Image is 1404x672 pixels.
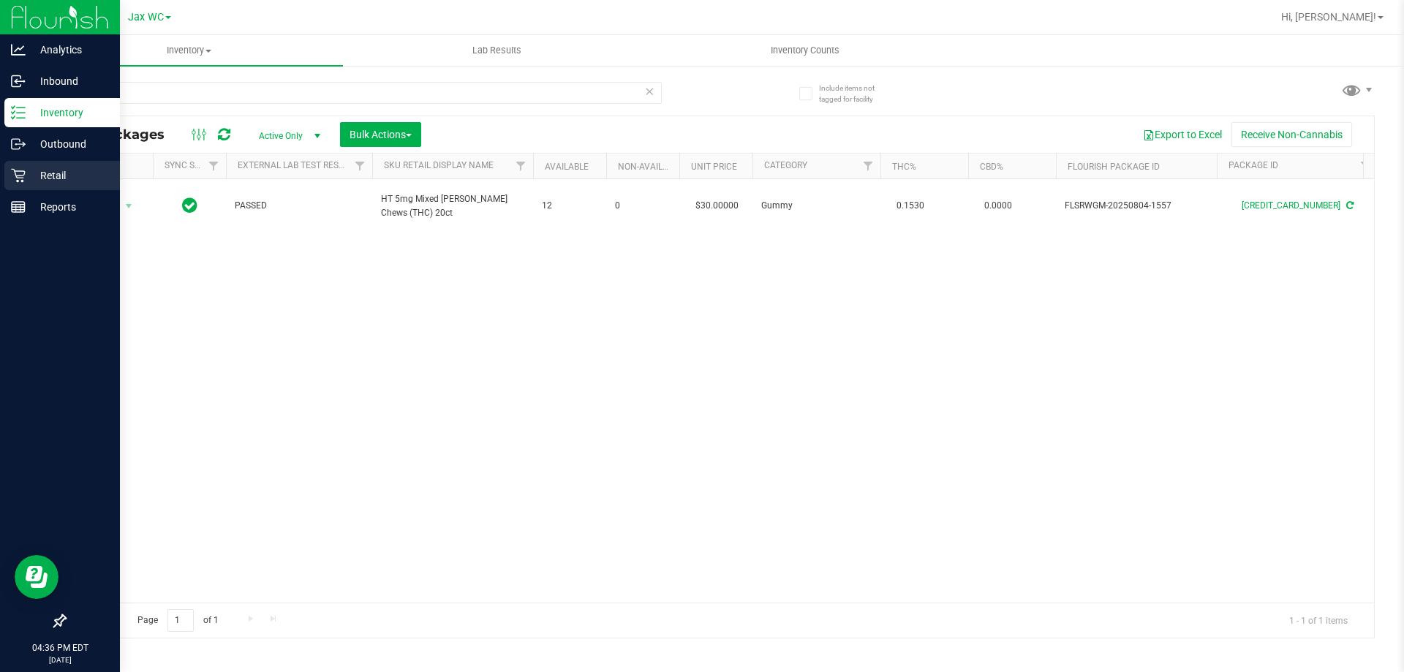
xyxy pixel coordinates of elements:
button: Receive Non-Cannabis [1231,122,1352,147]
input: 1 [167,609,194,632]
a: Sync Status [165,160,221,170]
inline-svg: Reports [11,200,26,214]
p: Inventory [26,104,113,121]
a: Unit Price [691,162,737,172]
span: Hi, [PERSON_NAME]! [1281,11,1376,23]
p: Reports [26,198,113,216]
span: Include items not tagged for facility [819,83,892,105]
inline-svg: Analytics [11,42,26,57]
a: Inventory [35,35,343,66]
button: Bulk Actions [340,122,421,147]
iframe: Resource center [15,555,58,599]
span: 0 [615,199,671,213]
span: FLSRWGM-20250804-1557 [1065,199,1208,213]
button: Export to Excel [1133,122,1231,147]
span: All Packages [76,127,179,143]
a: Package ID [1228,160,1278,170]
a: Non-Available [618,162,683,172]
a: CBD% [980,162,1003,172]
a: [CREDIT_CARD_NUMBER] [1242,200,1340,211]
a: Filter [856,154,880,178]
span: Inventory Counts [751,44,859,57]
p: Retail [26,167,113,184]
a: Filter [1354,154,1378,178]
span: In Sync [182,195,197,216]
span: Gummy [761,199,872,213]
a: Sku Retail Display Name [384,160,494,170]
a: Filter [509,154,533,178]
inline-svg: Inventory [11,105,26,120]
span: HT 5mg Mixed [PERSON_NAME] Chews (THC) 20ct [381,192,524,220]
a: Filter [348,154,372,178]
span: 1 - 1 of 1 items [1277,609,1359,631]
span: Jax WC [128,11,164,23]
inline-svg: Inbound [11,74,26,88]
span: 0.0000 [977,195,1019,216]
a: Lab Results [343,35,651,66]
input: Search Package ID, Item Name, SKU, Lot or Part Number... [64,82,662,104]
p: Analytics [26,41,113,58]
span: Sync from Compliance System [1344,200,1354,211]
a: Available [545,162,589,172]
span: 0.1530 [889,195,932,216]
a: Category [764,160,807,170]
span: Lab Results [453,44,541,57]
a: Flourish Package ID [1068,162,1160,172]
span: Clear [644,82,654,101]
span: $30.00000 [688,195,746,216]
inline-svg: Retail [11,168,26,183]
span: PASSED [235,199,363,213]
span: Page of 1 [125,609,230,632]
p: Inbound [26,72,113,90]
span: 12 [542,199,597,213]
p: [DATE] [7,654,113,665]
span: select [120,196,138,216]
p: Outbound [26,135,113,153]
a: Filter [202,154,226,178]
a: THC% [892,162,916,172]
span: Inventory [35,44,343,57]
a: External Lab Test Result [238,160,352,170]
span: Bulk Actions [350,129,412,140]
a: Inventory Counts [651,35,959,66]
p: 04:36 PM EDT [7,641,113,654]
inline-svg: Outbound [11,137,26,151]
